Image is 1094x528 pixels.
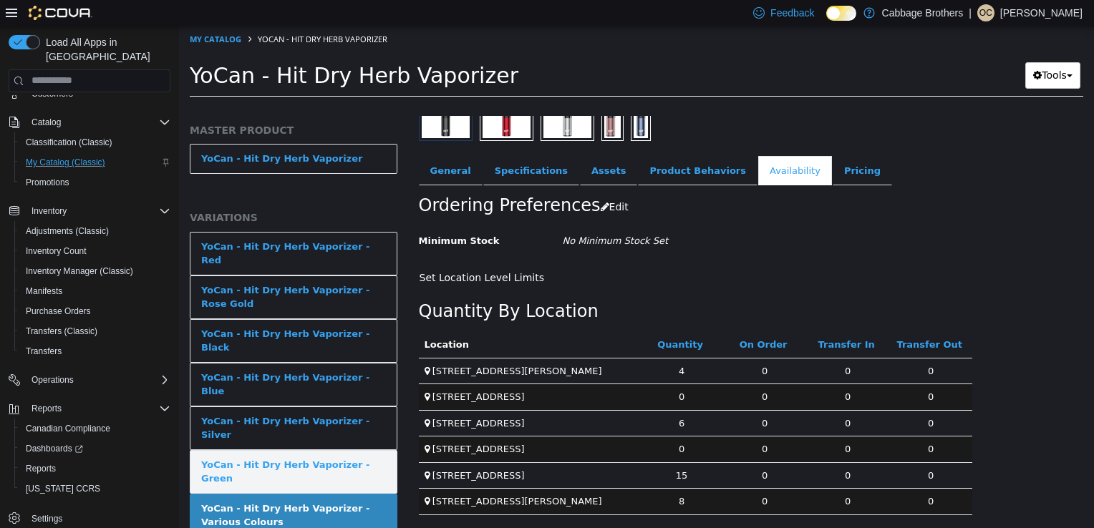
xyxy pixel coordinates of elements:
button: Reports [26,400,67,417]
span: [STREET_ADDRESS] [253,417,346,428]
button: Catalog [26,114,67,131]
button: Transfers (Classic) [14,321,176,341]
td: 0 [710,331,793,358]
span: Canadian Compliance [20,420,170,437]
a: My Catalog [11,7,62,18]
span: Manifests [20,283,170,300]
span: Purchase Orders [26,305,91,317]
span: YoCan - Hit Dry Herb Vaporizer [11,36,339,62]
button: Edit [422,168,457,193]
span: YoCan - Hit Dry Herb Vaporizer [79,7,208,18]
span: Purchase Orders [20,303,170,320]
button: Canadian Compliance [14,419,176,439]
button: Manifests [14,281,176,301]
span: Transfers [26,346,62,357]
a: Transfers [20,343,67,360]
a: Manifests [20,283,68,300]
div: YoCan - Hit Dry Herb Vaporizer - Blue [22,344,207,372]
span: Reports [26,463,56,474]
a: Quantity [478,313,527,323]
span: Adjustments (Classic) [20,223,170,240]
span: Inventory Manager (Classic) [20,263,170,280]
button: Set Location Level Limits [240,238,374,265]
span: Canadian Compliance [26,423,110,434]
a: Product Behaviors [459,129,579,160]
span: Washington CCRS [20,480,170,497]
span: Reports [32,403,62,414]
td: 0 [544,358,627,384]
span: Catalog [26,114,170,131]
a: Pricing [654,129,713,160]
div: YoCan - Hit Dry Herb Vaporizer - Rose Gold [22,257,207,285]
div: YoCan - Hit Dry Herb Vaporizer - Various Colours [22,475,207,503]
div: YoCan - Hit Dry Herb Vaporizer - Red [22,213,207,241]
input: Dark Mode [826,6,856,21]
span: [STREET_ADDRESS][PERSON_NAME] [253,339,423,350]
span: [STREET_ADDRESS] [253,444,346,454]
span: Classification (Classic) [26,137,112,148]
a: My Catalog (Classic) [20,154,111,171]
button: Settings [3,507,176,528]
span: Reports [26,400,170,417]
span: Dashboards [26,443,83,454]
button: Reports [14,459,176,479]
td: 0 [710,358,793,384]
span: Inventory [32,205,67,217]
td: 0 [627,383,710,410]
a: Transfer Out [717,313,785,323]
a: [US_STATE] CCRS [20,480,106,497]
a: Canadian Compliance [20,420,116,437]
td: 0 [544,462,627,489]
span: Catalog [32,117,61,128]
span: Inventory [26,202,170,220]
span: Manifests [26,285,62,297]
span: My Catalog (Classic) [26,157,105,168]
a: YoCan - Hit Dry Herb Vaporizer [11,117,218,147]
a: Settings [26,510,68,527]
span: Promotions [20,174,170,191]
td: 0 [461,358,544,384]
a: Classification (Classic) [20,134,118,151]
a: Dashboards [14,439,176,459]
a: Transfer In [639,313,699,323]
span: Dashboards [20,440,170,457]
button: Adjustments (Classic) [14,221,176,241]
td: 0 [710,462,793,489]
p: [PERSON_NAME] [1000,4,1083,21]
span: Transfers (Classic) [20,323,170,340]
div: YoCan - Hit Dry Herb Vaporizer - Silver [22,388,207,416]
button: Promotions [14,172,176,192]
button: Inventory Count [14,241,176,261]
td: 0 [544,331,627,358]
span: Adjustments (Classic) [26,225,109,237]
h5: VARIATIONS [11,185,218,197]
span: [STREET_ADDRESS] [253,391,346,402]
h2: Quantity By Location [240,274,420,296]
span: Settings [32,513,62,524]
a: Inventory Manager (Classic) [20,263,139,280]
td: 15 [461,436,544,462]
button: Reports [3,399,176,419]
span: My Catalog (Classic) [20,154,170,171]
span: Operations [32,374,74,386]
button: Inventory [26,202,72,220]
span: Feedback [770,6,814,20]
div: YoCan - Hit Dry Herb Vaporizer - Green [22,431,207,459]
button: Transfers [14,341,176,361]
td: 0 [627,436,710,462]
span: Settings [26,509,170,527]
h2: Ordering Preferences [240,168,422,190]
td: 0 [461,410,544,436]
td: 4 [461,331,544,358]
button: Classification (Classic) [14,132,176,152]
img: Cova [29,6,92,20]
div: Oliver Coppolino [977,4,994,21]
a: Adjustments (Classic) [20,223,115,240]
span: Inventory Count [26,245,87,257]
span: [STREET_ADDRESS] [253,365,346,376]
td: 0 [544,410,627,436]
span: Inventory Count [20,243,170,260]
span: Promotions [26,177,69,188]
td: 0 [544,383,627,410]
span: Transfers [20,343,170,360]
